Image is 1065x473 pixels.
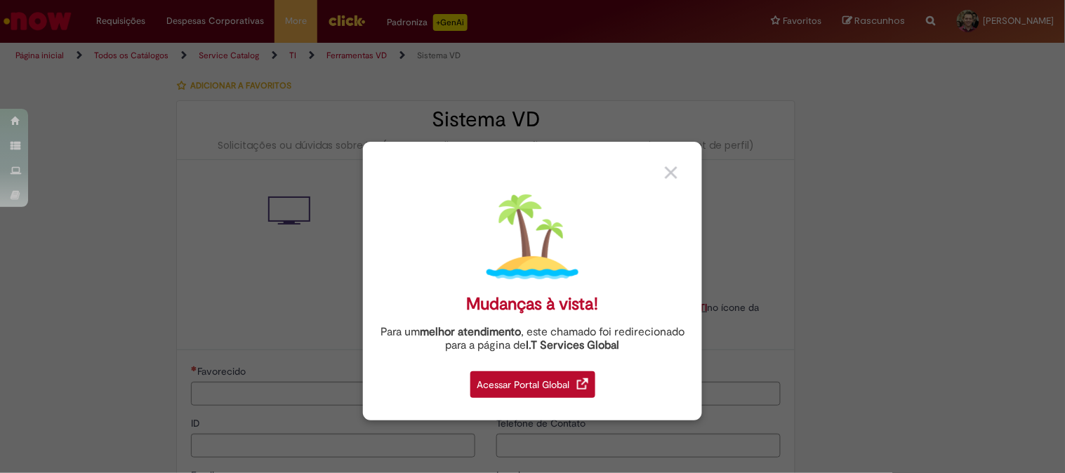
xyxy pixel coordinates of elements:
div: Para um , este chamado foi redirecionado para a página de [373,326,692,352]
img: island.png [487,191,578,283]
div: Mudanças à vista! [467,294,599,314]
a: Acessar Portal Global [470,364,595,398]
img: close_button_grey.png [665,166,677,179]
img: redirect_link.png [577,378,588,389]
a: I.T Services Global [527,331,620,352]
div: Acessar Portal Global [470,371,595,398]
strong: melhor atendimento [420,325,521,339]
